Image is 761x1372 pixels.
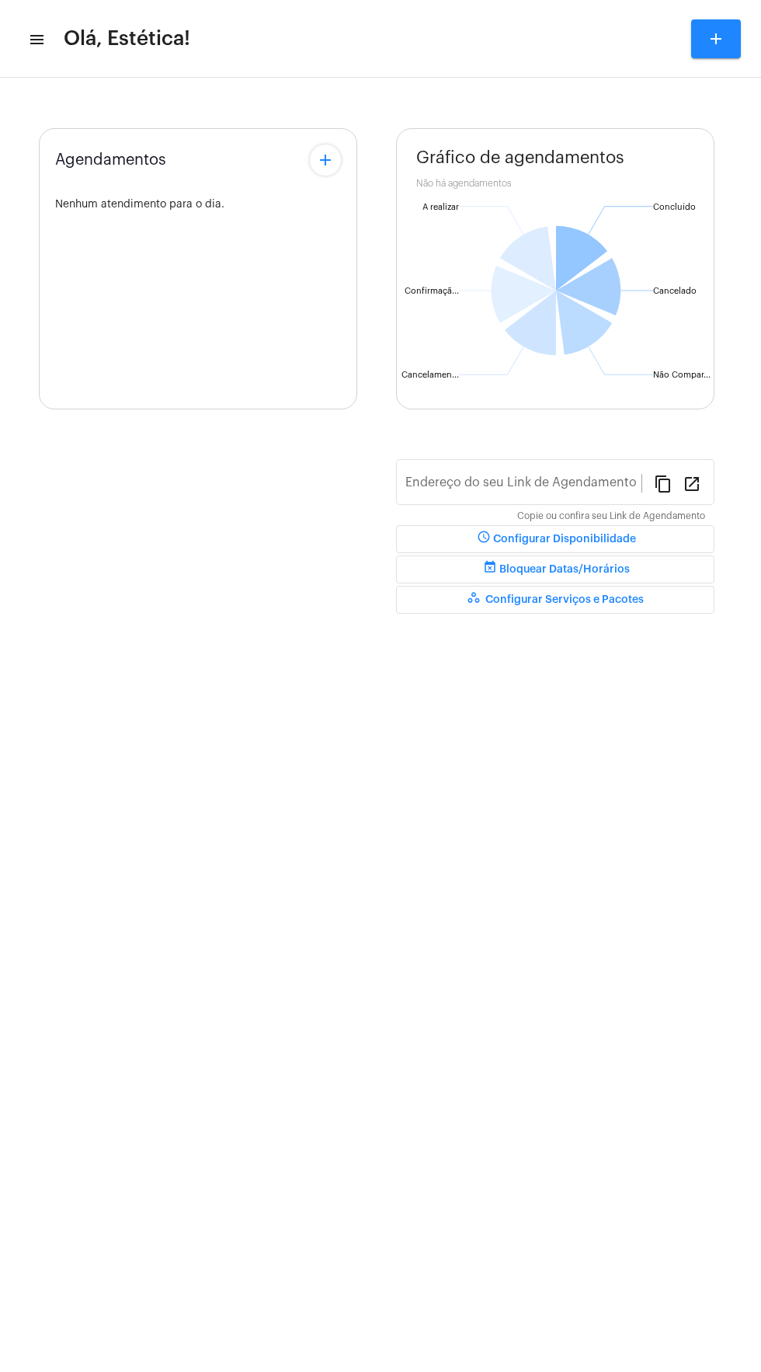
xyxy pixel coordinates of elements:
[467,590,485,609] mat-icon: workspaces_outlined
[64,26,190,51] span: Olá, Estética!
[422,203,459,211] text: A realizar
[481,564,630,575] span: Bloquear Datas/Horários
[396,586,714,614] button: Configurar Serviços e Pacotes
[28,30,43,49] mat-icon: sidenav icon
[401,371,459,379] text: Cancelamen...
[55,199,341,211] div: Nenhum atendimento para o dia.
[405,479,641,493] input: Link
[416,148,624,167] span: Gráfico de agendamentos
[653,371,711,379] text: Não Compar...
[654,474,672,493] mat-icon: content_copy
[396,555,714,583] button: Bloquear Datas/Horários
[467,594,644,605] span: Configurar Serviços e Pacotes
[683,474,701,493] mat-icon: open_in_new
[55,151,166,169] span: Agendamentos
[481,560,499,579] mat-icon: event_busy
[517,511,705,522] mat-hint: Copie ou confira seu Link de Agendamento
[707,30,725,48] mat-icon: add
[316,151,335,169] mat-icon: add
[653,287,697,295] text: Cancelado
[474,530,493,548] mat-icon: schedule
[405,287,459,296] text: Confirmaçã...
[474,534,636,545] span: Configurar Disponibilidade
[396,525,714,553] button: Configurar Disponibilidade
[653,203,696,211] text: Concluído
